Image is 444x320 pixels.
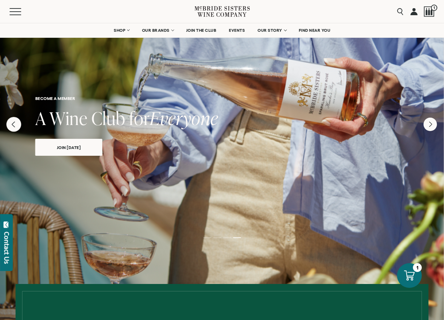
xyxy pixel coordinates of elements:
[223,237,231,238] li: Page dot 3
[257,28,282,33] span: OUR STORY
[45,143,93,152] span: join [DATE]
[6,117,21,132] button: Previous
[253,23,291,37] a: OUR STORY
[114,28,126,33] span: SHOP
[224,23,249,37] a: EVENTS
[431,5,437,11] span: 1
[142,28,170,33] span: OUR BRANDS
[203,237,211,238] li: Page dot 1
[294,23,335,37] a: FIND NEAR YOU
[182,23,221,37] a: JOIN THE CLUB
[109,23,134,37] a: SHOP
[35,96,409,101] h6: become a member
[35,139,102,156] a: join [DATE]
[299,28,331,33] span: FIND NEAR YOU
[213,237,221,238] li: Page dot 2
[233,237,241,238] li: Page dot 4
[424,118,437,131] button: Next
[229,28,245,33] span: EVENTS
[137,23,178,37] a: OUR BRANDS
[35,106,150,130] span: A Wine Club for
[10,8,35,15] button: Mobile Menu Trigger
[186,28,217,33] span: JOIN THE CLUB
[3,232,10,264] div: Contact Us
[413,263,422,272] div: 1
[150,106,218,130] span: Everyone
